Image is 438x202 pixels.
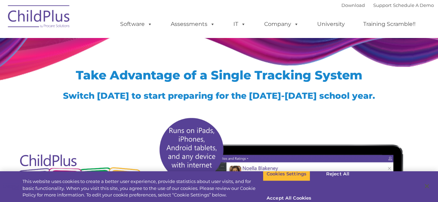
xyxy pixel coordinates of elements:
a: Download [341,2,365,8]
a: University [310,17,352,31]
font: | [341,2,434,8]
a: IT [226,17,253,31]
span: Switch [DATE] to start preparing for the [DATE]-[DATE] school year. [63,90,375,101]
button: Close [419,179,435,194]
a: Support [373,2,392,8]
button: Cookies Settings [263,167,310,181]
a: Assessments [164,17,222,31]
a: Schedule A Demo [393,2,434,8]
span: Take Advantage of a Single Tracking System [76,68,363,83]
a: Company [257,17,306,31]
a: Software [113,17,159,31]
div: This website uses cookies to create a better user experience, provide statistics about user visit... [23,178,263,199]
img: ChildPlus by Procare Solutions [5,0,74,35]
button: Reject All [316,167,359,181]
a: Training Scramble!! [356,17,422,31]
